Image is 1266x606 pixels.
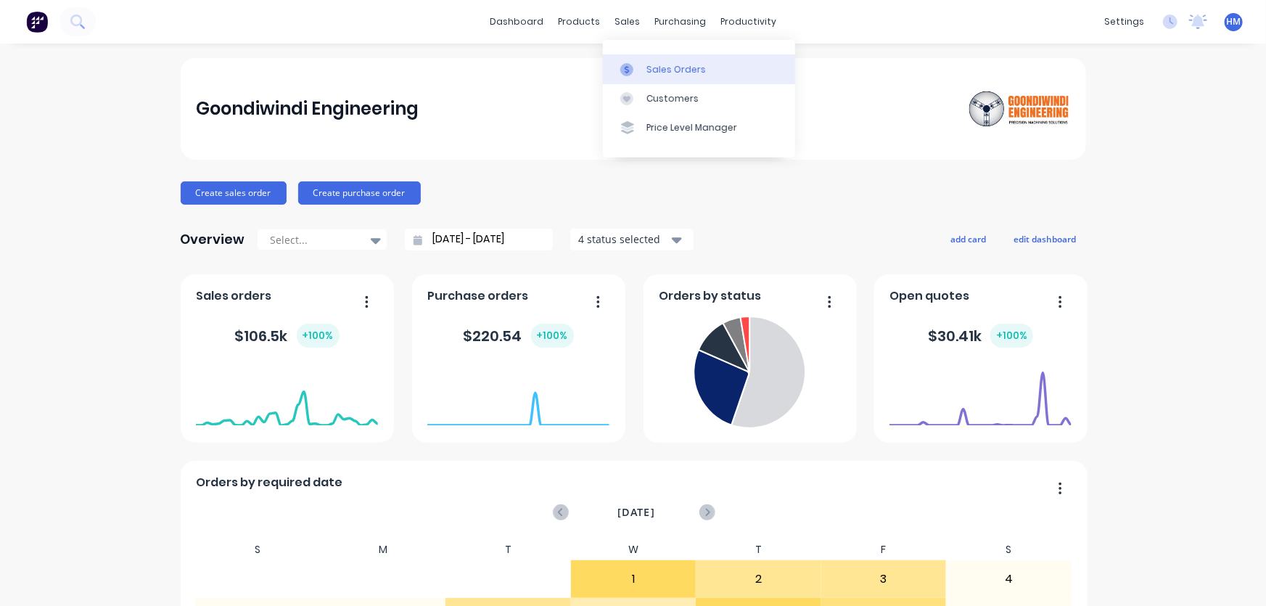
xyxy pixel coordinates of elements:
[570,229,694,250] button: 4 status selected
[297,324,340,348] div: + 100 %
[196,94,419,123] div: Goondiwindi Engineering
[298,181,421,205] button: Create purchase order
[1227,15,1241,28] span: HM
[821,539,947,560] div: F
[235,324,340,348] div: $ 106.5k
[427,287,528,305] span: Purchase orders
[696,561,821,597] div: 2
[572,561,696,597] div: 1
[603,84,795,113] a: Customers
[482,11,551,33] a: dashboard
[195,539,321,560] div: S
[571,539,696,560] div: W
[659,287,761,305] span: Orders by status
[969,83,1070,135] img: Goondiwindi Engineering
[617,504,655,520] span: [DATE]
[607,11,647,33] div: sales
[646,63,706,76] div: Sales Orders
[196,287,271,305] span: Sales orders
[946,539,1072,560] div: S
[1005,229,1086,248] button: edit dashboard
[464,324,574,348] div: $ 220.54
[646,121,737,134] div: Price Level Manager
[889,287,969,305] span: Open quotes
[928,324,1033,348] div: $ 30.41k
[696,539,821,560] div: T
[578,232,670,247] div: 4 status selected
[181,181,287,205] button: Create sales order
[181,225,245,254] div: Overview
[713,11,784,33] div: productivity
[822,561,946,597] div: 3
[647,11,713,33] div: purchasing
[603,54,795,83] a: Sales Orders
[947,561,1071,597] div: 4
[990,324,1033,348] div: + 100 %
[321,539,446,560] div: M
[646,92,699,105] div: Customers
[531,324,574,348] div: + 100 %
[1097,11,1151,33] div: settings
[445,539,571,560] div: T
[551,11,607,33] div: products
[603,113,795,142] a: Price Level Manager
[942,229,996,248] button: add card
[26,11,48,33] img: Factory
